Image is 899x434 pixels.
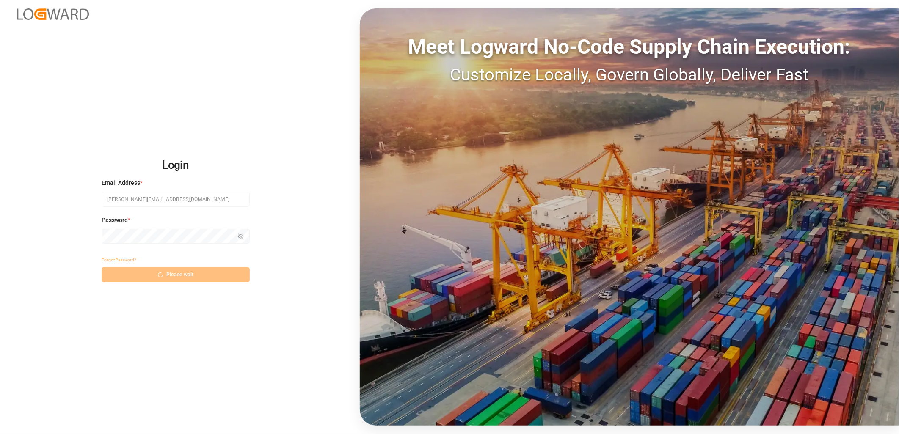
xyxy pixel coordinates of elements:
span: Password [102,216,128,225]
h2: Login [102,152,250,179]
img: Logward_new_orange.png [17,8,89,20]
div: Meet Logward No-Code Supply Chain Execution: [360,32,899,62]
input: Enter your email [102,192,250,207]
span: Email Address [102,179,140,187]
div: Customize Locally, Govern Globally, Deliver Fast [360,62,899,88]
